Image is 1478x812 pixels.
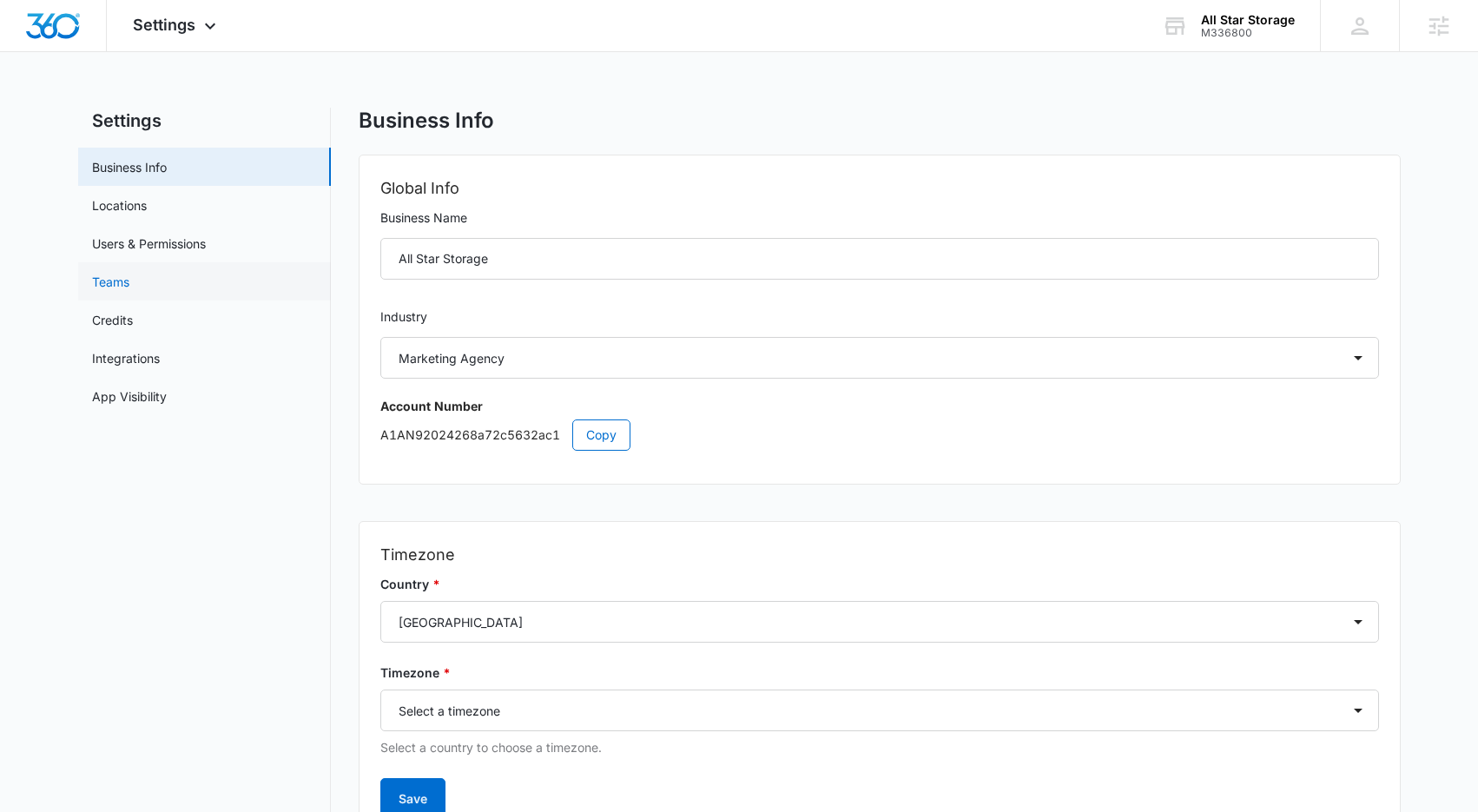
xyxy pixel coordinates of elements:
img: website_grey.svg [28,45,42,59]
a: Users & Permissions [92,234,206,253]
img: tab_domain_overview_orange.svg [47,101,61,115]
p: A1AN92024268a72c5632ac1 [380,419,1379,451]
div: account name [1201,13,1295,27]
label: Industry [380,307,1379,327]
span: Copy [586,426,617,445]
a: Teams [92,273,129,291]
strong: Account Number [380,399,483,413]
h2: Settings [78,108,331,134]
a: App Visibility [92,387,167,406]
img: tab_keywords_by_traffic_grey.svg [173,101,187,115]
div: v 4.0.25 [49,28,85,42]
label: Timezone [380,663,1379,683]
span: Settings [133,16,195,34]
div: Domain: [DOMAIN_NAME] [45,45,191,59]
div: account id [1201,27,1295,39]
p: Select a country to choose a timezone. [380,738,1379,757]
button: Copy [572,419,630,451]
div: Domain Overview [66,102,155,114]
label: Country [380,575,1379,594]
a: Credits [92,311,133,329]
a: Business Info [92,158,167,176]
h2: Timezone [380,543,1379,567]
a: Locations [92,196,147,215]
a: Integrations [92,349,160,367]
img: logo_orange.svg [28,28,42,42]
div: Keywords by Traffic [192,102,293,114]
h1: Business Info [359,108,494,134]
label: Business Name [380,208,1379,228]
h2: Global Info [380,176,1379,201]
